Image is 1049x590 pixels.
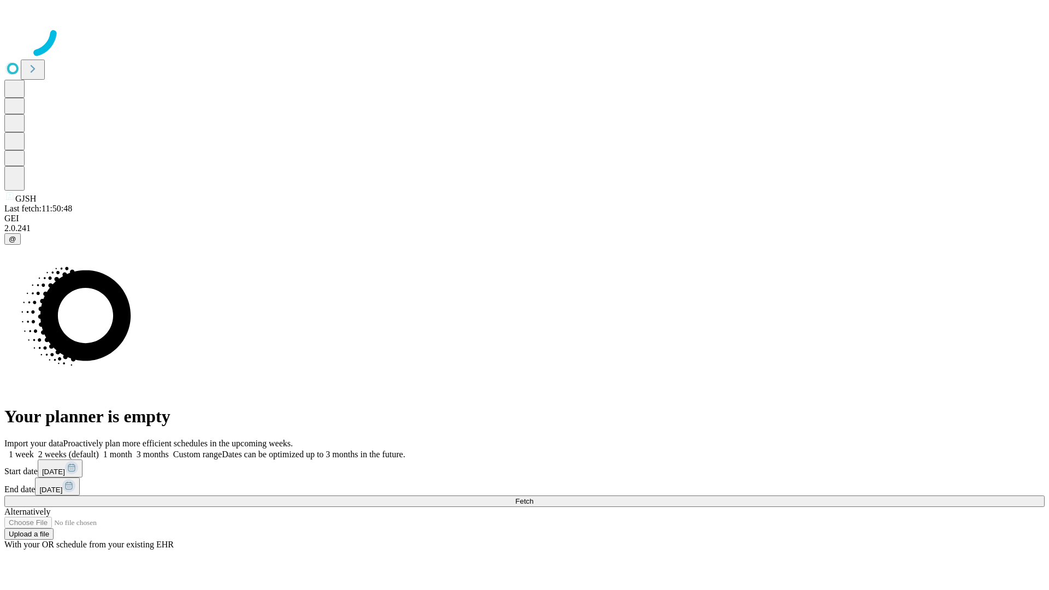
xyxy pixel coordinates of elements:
[38,450,99,459] span: 2 weeks (default)
[4,495,1045,507] button: Fetch
[4,439,63,448] span: Import your data
[15,194,36,203] span: GJSH
[63,439,293,448] span: Proactively plan more efficient schedules in the upcoming weeks.
[103,450,132,459] span: 1 month
[4,528,54,540] button: Upload a file
[222,450,405,459] span: Dates can be optimized up to 3 months in the future.
[9,450,34,459] span: 1 week
[35,477,80,495] button: [DATE]
[38,459,82,477] button: [DATE]
[4,204,72,213] span: Last fetch: 11:50:48
[42,468,65,476] span: [DATE]
[4,459,1045,477] div: Start date
[4,223,1045,233] div: 2.0.241
[515,497,533,505] span: Fetch
[4,507,50,516] span: Alternatively
[4,540,174,549] span: With your OR schedule from your existing EHR
[9,235,16,243] span: @
[4,233,21,245] button: @
[4,406,1045,427] h1: Your planner is empty
[173,450,222,459] span: Custom range
[137,450,169,459] span: 3 months
[4,214,1045,223] div: GEI
[4,477,1045,495] div: End date
[39,486,62,494] span: [DATE]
